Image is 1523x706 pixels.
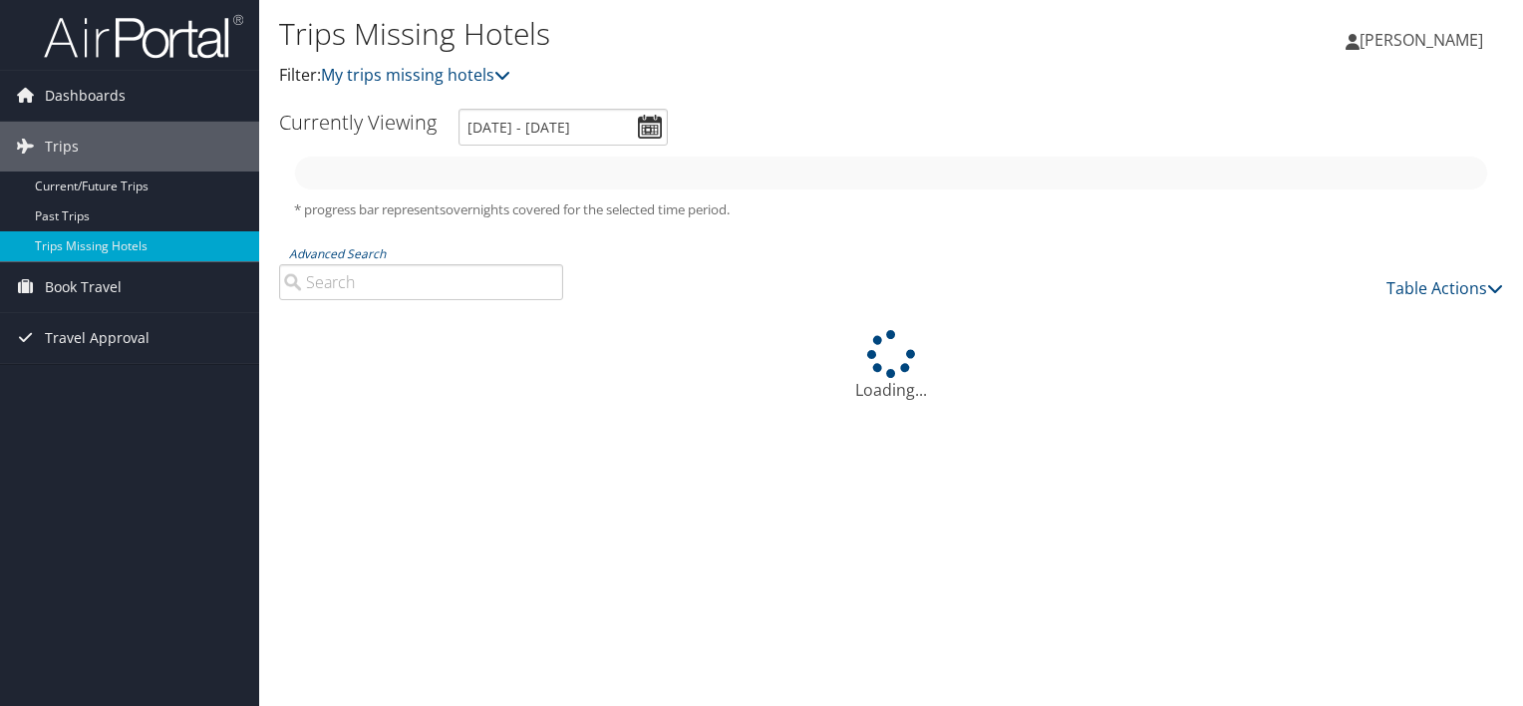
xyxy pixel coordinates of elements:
h3: Currently Viewing [279,109,437,136]
h5: * progress bar represents overnights covered for the selected time period. [294,200,1488,219]
input: Advanced Search [279,264,563,300]
a: Advanced Search [289,245,386,262]
a: Table Actions [1386,277,1503,299]
input: [DATE] - [DATE] [458,109,668,146]
span: Book Travel [45,262,122,312]
a: My trips missing hotels [321,64,510,86]
img: airportal-logo.png [44,13,243,60]
span: [PERSON_NAME] [1360,29,1483,51]
p: Filter: [279,63,1095,89]
h1: Trips Missing Hotels [279,13,1095,55]
a: [PERSON_NAME] [1346,10,1503,70]
span: Dashboards [45,71,126,121]
div: Loading... [279,330,1503,402]
span: Trips [45,122,79,172]
span: Travel Approval [45,313,150,363]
